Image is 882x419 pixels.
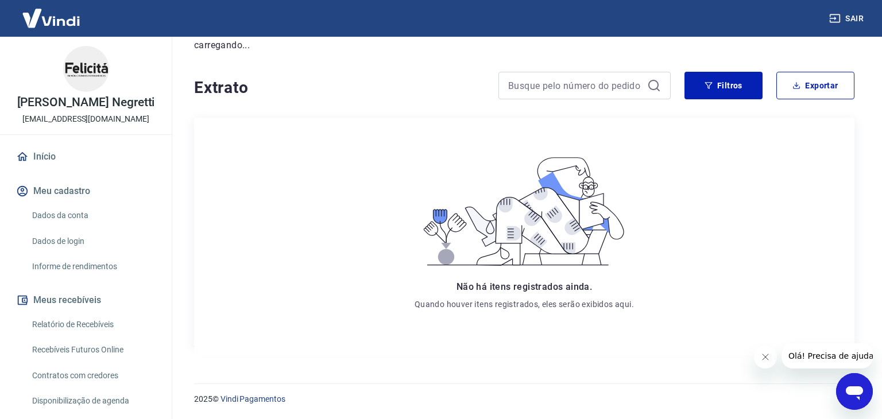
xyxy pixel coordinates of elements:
[194,38,854,52] p: carregando...
[63,46,109,92] img: 7b69901b-a704-4640-828a-1777174df25c.jpeg
[28,313,158,336] a: Relatório de Recebíveis
[28,255,158,278] a: Informe de rendimentos
[7,8,96,17] span: Olá! Precisa de ajuda?
[508,77,643,94] input: Busque pelo número do pedido
[28,230,158,253] a: Dados de login
[14,144,158,169] a: Início
[194,76,485,99] h4: Extrato
[28,338,158,362] a: Recebíveis Futuros Online
[14,179,158,204] button: Meu cadastro
[827,8,868,29] button: Sair
[220,394,285,404] a: Vindi Pagamentos
[782,343,873,368] iframe: Mensagem da empresa
[776,72,854,99] button: Exportar
[836,373,873,410] iframe: Botão para abrir a janela de mensagens
[684,72,763,99] button: Filtros
[754,346,777,368] iframe: Fechar mensagem
[17,96,155,108] p: [PERSON_NAME] Negretti
[28,364,158,387] a: Contratos com credores
[22,113,149,125] p: [EMAIL_ADDRESS][DOMAIN_NAME]
[28,204,158,227] a: Dados da conta
[457,281,592,292] span: Não há itens registrados ainda.
[14,1,88,36] img: Vindi
[28,389,158,413] a: Disponibilização de agenda
[194,393,854,405] p: 2025 ©
[14,288,158,313] button: Meus recebíveis
[415,298,634,310] p: Quando houver itens registrados, eles serão exibidos aqui.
